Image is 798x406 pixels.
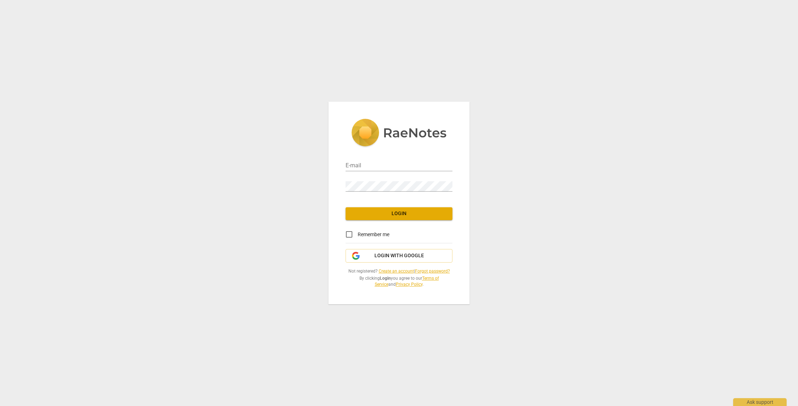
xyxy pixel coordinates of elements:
[374,252,424,259] span: Login with Google
[358,231,389,238] span: Remember me
[379,269,414,274] a: Create an account
[380,276,391,281] b: Login
[346,207,452,220] button: Login
[346,268,452,274] span: Not registered? |
[375,276,439,287] a: Terms of Service
[346,249,452,263] button: Login with Google
[733,398,787,406] div: Ask support
[346,275,452,287] span: By clicking you agree to our and .
[351,119,447,148] img: 5ac2273c67554f335776073100b6d88f.svg
[396,282,423,287] a: Privacy Policy
[415,269,450,274] a: Forgot password?
[351,210,447,217] span: Login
